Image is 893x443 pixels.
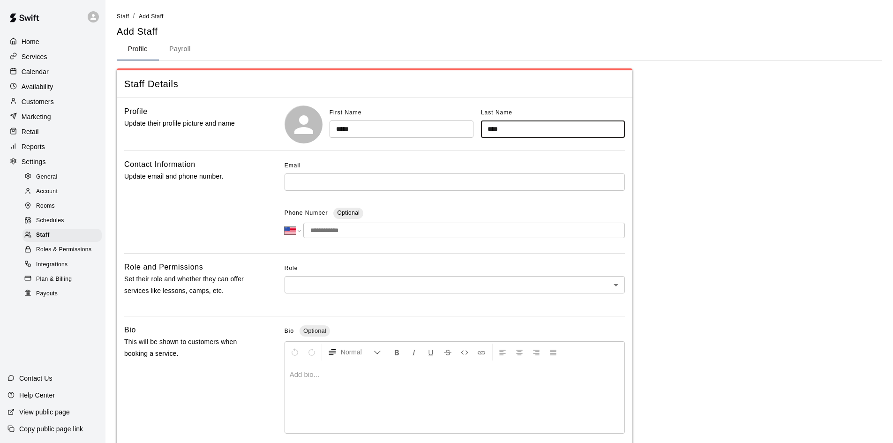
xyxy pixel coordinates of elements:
[117,38,882,60] div: staff form tabs
[285,206,328,221] span: Phone Number
[23,170,105,184] a: General
[124,158,195,171] h6: Contact Information
[324,344,385,360] button: Formatting Options
[23,214,105,228] a: Schedules
[8,95,98,109] a: Customers
[19,407,70,417] p: View public page
[287,344,303,360] button: Undo
[117,12,129,20] a: Staff
[23,184,105,199] a: Account
[124,273,255,297] p: Set their role and whether they can offer services like lessons, camps, etc.
[36,231,50,240] span: Staff
[117,13,129,20] span: Staff
[124,324,136,336] h6: Bio
[23,229,102,242] div: Staff
[22,82,53,91] p: Availability
[528,344,544,360] button: Right Align
[423,344,439,360] button: Format Underline
[22,127,39,136] p: Retail
[124,78,625,90] span: Staff Details
[341,347,374,357] span: Normal
[124,171,255,182] p: Update email and phone number.
[117,38,159,60] button: Profile
[23,287,102,300] div: Payouts
[23,199,105,214] a: Rooms
[473,344,489,360] button: Insert Link
[23,272,105,286] a: Plan & Billing
[8,50,98,64] a: Services
[124,105,148,118] h6: Profile
[495,344,510,360] button: Left Align
[300,327,330,334] span: Optional
[23,258,102,271] div: Integrations
[22,142,45,151] p: Reports
[8,125,98,139] a: Retail
[36,202,55,211] span: Rooms
[23,243,102,256] div: Roles & Permissions
[36,187,58,196] span: Account
[8,155,98,169] a: Settings
[36,173,58,182] span: General
[545,344,561,360] button: Justify Align
[389,344,405,360] button: Format Bold
[22,52,47,61] p: Services
[23,171,102,184] div: General
[406,344,422,360] button: Format Italics
[23,257,105,272] a: Integrations
[511,344,527,360] button: Center Align
[124,118,255,129] p: Update their profile picture and name
[19,374,53,383] p: Contact Us
[285,328,294,334] span: Bio
[133,11,135,21] li: /
[124,261,203,273] h6: Role and Permissions
[337,210,360,216] span: Optional
[22,97,54,106] p: Customers
[36,289,58,299] span: Payouts
[8,35,98,49] a: Home
[481,109,512,116] span: Last Name
[23,286,105,301] a: Payouts
[124,336,255,360] p: This will be shown to customers when booking a service.
[117,11,882,22] nav: breadcrumb
[19,424,83,434] p: Copy public page link
[8,110,98,124] a: Marketing
[36,216,64,225] span: Schedules
[36,245,91,255] span: Roles & Permissions
[117,25,158,38] h5: Add Staff
[36,260,68,270] span: Integrations
[19,390,55,400] p: Help Center
[139,13,164,20] span: Add Staff
[285,158,301,173] span: Email
[304,344,320,360] button: Redo
[22,112,51,121] p: Marketing
[23,200,102,213] div: Rooms
[22,157,46,166] p: Settings
[440,344,456,360] button: Format Strikethrough
[457,344,473,360] button: Insert Code
[159,38,201,60] button: Payroll
[22,37,39,46] p: Home
[23,185,102,198] div: Account
[23,243,105,257] a: Roles & Permissions
[330,109,362,116] span: First Name
[22,67,49,76] p: Calendar
[23,214,102,227] div: Schedules
[285,261,625,276] span: Role
[8,140,98,154] a: Reports
[8,65,98,79] a: Calendar
[23,273,102,286] div: Plan & Billing
[23,228,105,243] a: Staff
[36,275,72,284] span: Plan & Billing
[8,80,98,94] a: Availability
